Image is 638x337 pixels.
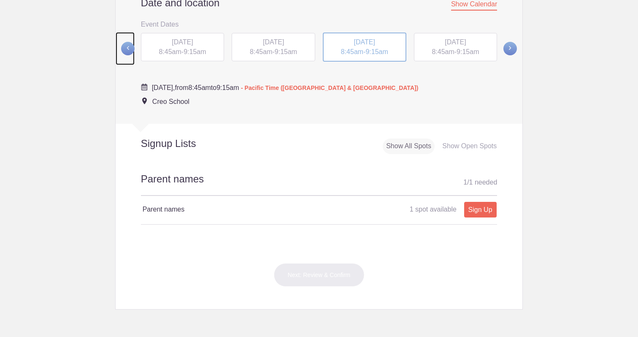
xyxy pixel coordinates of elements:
span: - Pacific Time ([GEOGRAPHIC_DATA] & [GEOGRAPHIC_DATA]) [241,84,418,91]
h4: Parent names [143,204,319,215]
span: 9:15am [275,48,297,55]
button: Next: Review & Confirm [274,263,365,287]
span: [DATE] [354,38,375,46]
span: [DATE] [445,38,466,46]
button: [DATE] 8:45am-9:15am [141,33,225,62]
span: 9:15am [216,84,239,91]
div: - [414,33,497,62]
a: Sign Up [464,202,497,217]
button: [DATE] 8:45am-9:15am [414,33,498,62]
span: 9:15am [184,48,206,55]
span: 8:45am [188,84,211,91]
span: 1 spot available [410,206,457,213]
span: Creo School [152,98,189,105]
div: Show Open Spots [439,139,500,154]
span: from to [152,84,419,91]
span: 9:15am [457,48,479,55]
span: 8:45am [159,48,181,55]
div: - [232,33,315,62]
span: [DATE] [263,38,284,46]
span: 9:15am [365,48,388,55]
h3: Event Dates [141,18,497,30]
button: [DATE] 8:45am-9:15am [322,32,407,63]
span: [DATE], [152,84,175,91]
span: / [467,179,469,186]
div: - [323,33,406,62]
h2: Signup Lists [116,137,251,150]
span: 8:45am [432,48,454,55]
img: Event location [142,98,147,104]
span: 8:45am [250,48,272,55]
div: Show All Spots [383,139,435,154]
div: 1 1 needed [463,176,497,189]
span: [DATE] [172,38,193,46]
span: 8:45am [341,48,363,55]
span: Show Calendar [451,0,497,11]
button: [DATE] 8:45am-9:15am [231,33,316,62]
h2: Parent names [141,172,497,196]
img: Cal purple [141,84,148,90]
div: - [141,33,224,62]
